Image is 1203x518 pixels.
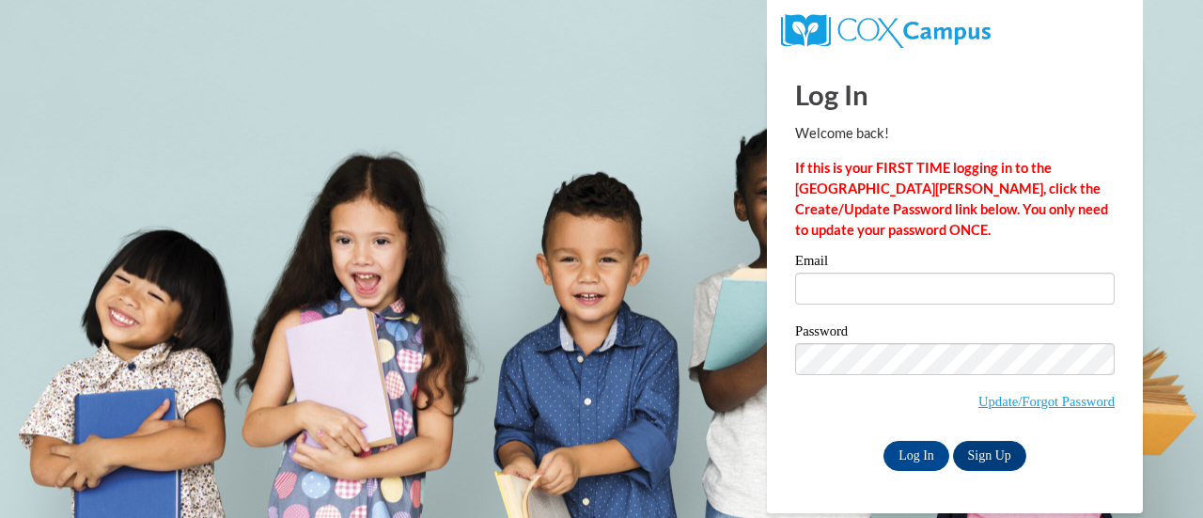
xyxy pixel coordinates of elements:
label: Password [795,324,1115,343]
strong: If this is your FIRST TIME logging in to the [GEOGRAPHIC_DATA][PERSON_NAME], click the Create/Upd... [795,160,1108,238]
label: Email [795,254,1115,273]
p: Welcome back! [795,123,1115,144]
a: Update/Forgot Password [978,394,1115,409]
a: Sign Up [953,441,1026,471]
h1: Log In [795,75,1115,114]
input: Log In [883,441,949,471]
a: COX Campus [781,22,991,38]
img: COX Campus [781,14,991,48]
